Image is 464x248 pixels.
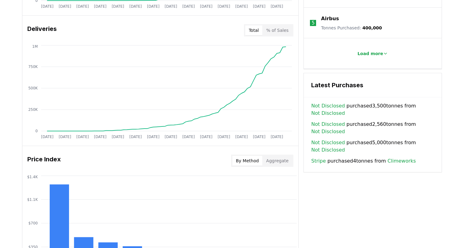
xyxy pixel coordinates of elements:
[311,157,326,165] a: Stripe
[321,25,382,31] p: Tonnes Purchased :
[41,4,54,9] tspan: [DATE]
[253,135,265,139] tspan: [DATE]
[245,25,263,35] button: Total
[311,139,434,154] span: purchased 5,000 tonnes from
[311,81,434,90] h3: Latest Purchases
[147,135,160,139] tspan: [DATE]
[165,4,177,9] tspan: [DATE]
[112,4,124,9] tspan: [DATE]
[27,155,61,167] h3: Price Index
[27,175,38,179] tspan: $1.4K
[218,135,230,139] tspan: [DATE]
[311,139,345,146] a: Not Disclosed
[35,129,38,133] tspan: 0
[182,135,195,139] tspan: [DATE]
[28,221,38,225] tspan: $700
[271,135,283,139] tspan: [DATE]
[59,4,71,9] tspan: [DATE]
[311,19,315,27] p: 5
[27,197,38,202] tspan: $1.1K
[165,135,177,139] tspan: [DATE]
[311,146,345,154] a: Not Disclosed
[262,156,292,166] button: Aggregate
[94,135,106,139] tspan: [DATE]
[311,102,434,117] span: purchased 3,500 tonnes from
[41,135,54,139] tspan: [DATE]
[76,4,89,9] tspan: [DATE]
[59,135,71,139] tspan: [DATE]
[353,47,393,60] button: Load more
[129,135,142,139] tspan: [DATE]
[28,86,38,90] tspan: 500K
[218,4,230,9] tspan: [DATE]
[129,4,142,9] tspan: [DATE]
[27,24,57,36] h3: Deliveries
[311,121,434,135] span: purchased 2,560 tonnes from
[200,135,213,139] tspan: [DATE]
[76,135,89,139] tspan: [DATE]
[28,107,38,112] tspan: 250K
[311,102,345,110] a: Not Disclosed
[200,4,213,9] tspan: [DATE]
[358,51,383,57] p: Load more
[235,135,248,139] tspan: [DATE]
[147,4,160,9] tspan: [DATE]
[271,4,283,9] tspan: [DATE]
[321,15,339,22] a: Airbus
[232,156,263,166] button: By Method
[182,4,195,9] tspan: [DATE]
[362,25,382,30] span: 400,000
[112,135,124,139] tspan: [DATE]
[311,157,416,165] span: purchased 4 tonnes from
[262,25,292,35] button: % of Sales
[28,65,38,69] tspan: 750K
[253,4,265,9] tspan: [DATE]
[94,4,106,9] tspan: [DATE]
[311,128,345,135] a: Not Disclosed
[32,44,38,49] tspan: 1M
[388,157,416,165] a: Climeworks
[235,4,248,9] tspan: [DATE]
[311,110,345,117] a: Not Disclosed
[311,121,345,128] a: Not Disclosed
